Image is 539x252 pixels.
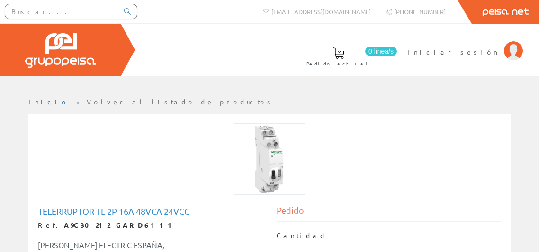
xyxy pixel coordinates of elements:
[28,97,69,106] a: Inicio
[38,221,262,230] div: Ref.
[271,8,371,16] span: [EMAIL_ADDRESS][DOMAIN_NAME]
[87,97,274,106] a: Volver al listado de productos
[407,47,499,56] span: Iniciar sesión
[25,33,96,68] img: Grupo Peisa
[365,47,397,56] span: 0 línea/s
[407,39,523,48] a: Iniciar sesión
[5,4,118,19] input: Buscar...
[306,59,371,68] span: Pedido actual
[38,206,262,216] h1: Telerruptor Tl 2p 16a 48vca 24vcc
[64,221,176,229] strong: A9C30212 GARD6111
[277,231,327,241] label: Cantidad
[277,204,501,222] div: Pedido
[394,8,446,16] span: [PHONE_NUMBER]
[234,123,305,195] img: Foto artículo Telerruptor Tl 2p 16a 48vca 24vcc (150x150)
